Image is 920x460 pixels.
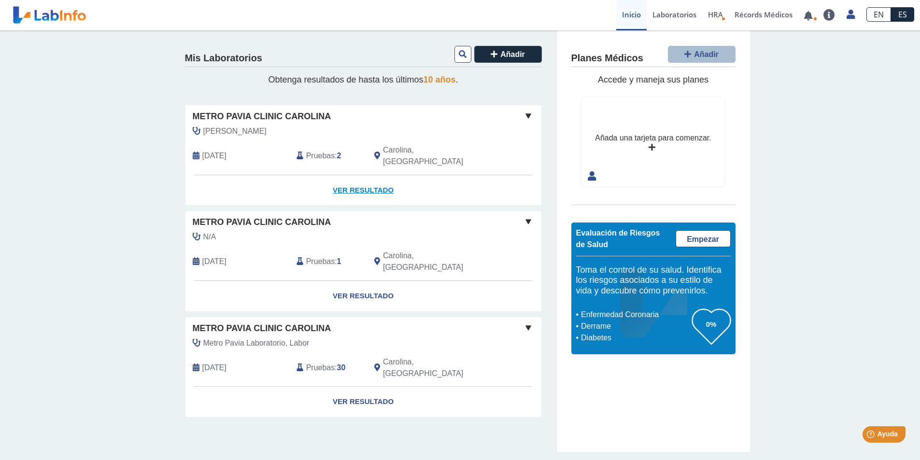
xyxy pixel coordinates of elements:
a: EN [866,7,891,22]
span: 2025-09-08 [202,150,226,162]
b: 1 [337,257,341,265]
span: Metro Pavia Clinic Carolina [193,322,331,335]
span: Metro Pavia Laboratorio, Labor [203,337,310,349]
div: Añada una tarjeta para comenzar. [595,132,711,144]
span: Accede y maneja sus planes [598,75,708,84]
li: Diabetes [579,332,692,344]
h4: Mis Laboratorios [185,53,262,64]
span: Pruebas [306,362,335,374]
b: 2 [337,152,341,160]
a: Ver Resultado [185,387,541,417]
span: Añadir [694,50,719,58]
li: Derrame [579,321,692,332]
h4: Planes Médicos [571,53,643,64]
h5: Toma el control de su salud. Identifica los riesgos asociados a su estilo de vida y descubre cómo... [576,265,731,296]
button: Añadir [668,46,736,63]
span: Metro Pavia Clinic Carolina [193,216,331,229]
span: Evaluación de Riesgos de Salud [576,229,660,249]
span: Añadir [500,50,525,58]
span: Garcia, Evamariely [203,125,267,137]
span: Empezar [687,235,719,243]
h3: 0% [692,318,731,330]
span: Carolina, PR [383,250,490,273]
span: Pruebas [306,150,335,162]
span: N/A [203,231,216,243]
span: 2024-09-09 [202,256,226,267]
button: Añadir [474,46,542,63]
li: Enfermedad Coronaria [579,309,692,321]
iframe: Help widget launcher [834,422,909,449]
span: HRA [708,10,723,19]
b: 30 [337,363,346,372]
a: ES [891,7,914,22]
a: Ver Resultado [185,175,541,206]
span: Carolina, PR [383,356,490,379]
span: Obtenga resultados de hasta los últimos . [268,75,458,84]
div: : [289,250,367,273]
span: Pruebas [306,256,335,267]
span: Carolina, PR [383,144,490,167]
div: : [289,356,367,379]
span: Metro Pavia Clinic Carolina [193,110,331,123]
div: : [289,144,367,167]
span: 2024-08-29 [202,362,226,374]
a: Empezar [676,230,731,247]
a: Ver Resultado [185,281,541,311]
span: 10 años [424,75,456,84]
